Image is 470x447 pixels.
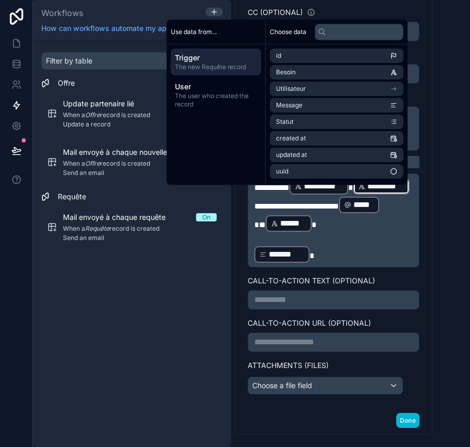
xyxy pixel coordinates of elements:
[41,23,175,34] span: How can workflows automate my app?
[175,82,257,92] span: User
[270,28,306,36] span: Choose data
[171,28,217,36] span: Use data from...
[396,413,419,428] button: Done
[175,63,257,71] span: The new Requête record
[37,23,191,34] a: How can workflows automate my app?
[248,377,403,394] button: Choose a file field
[175,53,257,63] span: Trigger
[248,360,419,371] label: Attachments (Files)
[248,276,419,286] label: Call-to-Action Text (optional)
[41,8,83,18] span: Workflows
[167,44,265,117] div: scrollable content
[248,318,419,328] label: Call-to-Action URL (optional)
[248,7,303,18] label: CC (optional)
[175,92,257,108] span: The user who created the record
[248,377,402,394] div: Choose a file field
